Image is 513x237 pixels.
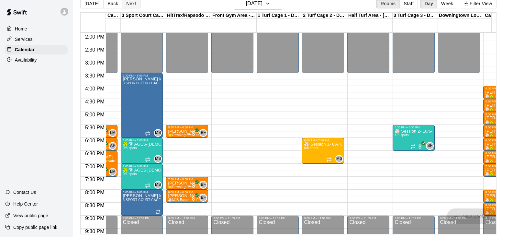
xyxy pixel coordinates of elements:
[166,190,208,203] div: 8:00 PM – 8:30 PM: Evan Ettingoff
[123,139,149,142] div: 6:00 PM – 7:00 PM
[485,165,512,168] div: 7:00 PM – 7:30 PM
[326,157,331,162] span: Recurring event
[15,46,35,53] p: Calendar
[447,213,496,219] span: You don't have the permission to add bookings
[395,133,409,137] span: 1/6 spots filled
[5,45,68,54] a: Calendar
[485,100,512,103] div: 4:30 PM – 5:00 PM
[199,181,207,189] div: Brandon Flythe
[166,177,208,190] div: 7:30 PM – 8:00 PM: Evan Ettingoff
[5,55,68,65] a: Availability
[145,157,150,162] span: Recurring event
[84,47,106,53] span: 2:30 PM
[157,181,162,189] span: Michelle Sawka (Instructor / Owner / Operator)
[168,185,382,189] span: 🌟Downingtown Facility - Junior Champions Private Lessons for Younger Players! Private Lessons in ...
[84,190,106,195] span: 8:00 PM
[213,217,241,220] div: 9:00 PM – 11:59 PM
[123,172,137,176] span: 0/1 spots filled
[123,165,149,168] div: 7:00 PM – 8:00 PM
[15,26,27,32] p: Home
[121,164,163,190] div: 7:00 PM – 8:00 PM: 🥎💎 AGES 12+ Diamond Drop-ins Softball--weekly hitting Clinic💎🥎 (Copy)
[202,129,207,137] span: Brandon Flythe
[257,13,302,19] div: 1 Turf Cage 1 - DOWNINGTOWN
[13,189,36,196] p: Contact Us
[84,177,106,182] span: 7:30 PM
[393,13,438,19] div: 3 Turf Cage 3 - DOWNINGTOWN
[485,152,512,155] div: 6:30 PM – 7:00 PM
[199,129,207,137] div: Brandon Flythe
[485,139,512,142] div: 6:00 PM – 6:30 PM
[190,130,197,137] span: All customers have paid
[84,99,106,104] span: 4:30 PM
[201,195,206,201] span: BF
[304,139,330,142] div: 6:00 PM – 7:00 PM
[100,130,106,137] span: All customers have paid
[211,13,257,19] div: Front Gym Area - [GEOGRAPHIC_DATA]
[202,194,207,202] span: Brandon Flythe
[485,126,512,129] div: 5:30 PM – 6:00 PM
[349,217,377,220] div: 9:00 PM – 11:59 PM
[202,181,207,189] span: Brandon Flythe
[190,195,197,202] span: All customers have paid
[155,182,161,188] span: MS
[121,73,163,138] div: 3:30 PM – 6:00 PM: Michelle lessons
[84,203,106,208] span: 8:30 PM
[100,143,106,150] span: All customers have paid
[13,224,57,231] p: Copy public page link
[15,57,37,63] p: Availability
[157,129,162,137] span: Michelle Sawka (Instructor / Owner / Operator)
[157,155,162,163] span: Michelle Sawka (Instructor / Owner / Operator)
[84,125,106,130] span: 5:30 PM
[109,129,117,137] div: Leise' Ann McCubbin
[304,217,332,220] div: 9:00 PM – 11:59 PM
[111,168,117,176] span: Leise' Ann McCubbin
[109,168,117,176] div: Leise' Ann McCubbin
[438,13,483,19] div: Downingtown Location - OUTDOOR Turf Area
[304,146,318,150] span: 0/8 spots filled
[110,143,116,149] span: AP
[395,217,423,220] div: 9:00 PM – 11:59 PM
[168,217,196,220] div: 9:00 PM – 11:59 PM
[347,13,393,19] div: Half Turf Area - [GEOGRAPHIC_DATA]
[302,138,344,164] div: 6:00 PM – 7:00 PM: ⚾️ Session 1- CATCHING BASEBALL CLINIC⚾️
[84,138,106,143] span: 6:00 PM
[166,13,211,19] div: HitTrax/Rapsodo Virtual Reality Rental Cage - 16'x35'
[410,144,416,149] span: Recurring event
[84,86,106,91] span: 4:00 PM
[109,142,117,150] div: Alexa Peterson
[485,87,512,90] div: 4:00 PM – 4:30 PM
[168,178,195,181] div: 7:30 PM – 8:00 PM
[336,156,342,162] span: MS
[201,130,206,136] span: BF
[168,133,382,137] span: 🌟Downingtown Facility - Junior Champions Private Lessons for Younger Players! Private Lessons in ...
[335,155,343,163] div: Matt Smith
[5,34,68,44] a: Services
[154,129,162,137] div: Michelle Sawka (Instructor / Owner / Operator)
[123,81,286,85] span: 3 SPORT COURT CAGE 3 - 70' Cage and PITCHING MACHINE - SPORT COURT SIDE-DOWNINGTOWN
[190,182,197,189] span: All customers have paid
[121,138,163,164] div: 6:00 PM – 7:00 PM: 🥎💎 AGES-8-11- Diamond Drop-ins Softball--weekly hitting Clinic💎🥎
[485,113,512,116] div: 5:00 PM – 5:30 PM
[155,130,161,136] span: MS
[429,142,434,150] span: Shawn Frye
[259,217,287,220] div: 9:00 PM – 11:59 PM
[84,73,106,78] span: 3:30 PM
[166,125,208,138] div: 5:30 PM – 6:00 PM: Trey Culbertson
[84,229,106,234] span: 9:30 PM
[84,112,106,117] span: 5:00 PM
[145,183,150,188] span: Recurring event
[168,126,195,129] div: 5:30 PM – 6:00 PM
[426,142,434,150] div: Shawn Frye
[111,142,117,150] span: Alexa Peterson
[123,191,149,194] div: 8:00 PM – 9:00 PM
[84,164,106,169] span: 7:00 PM
[395,126,421,129] div: 5:30 PM – 6:30 PM
[427,143,432,149] span: SF
[5,24,68,34] a: Home
[393,125,435,151] div: 5:30 PM – 6:30 PM: ⚾️ Session 2- 10/6-11/10 - Pitching-Semi-Private ⚾️ MONDAYS
[123,217,151,220] div: 9:00 PM – 11:59 PM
